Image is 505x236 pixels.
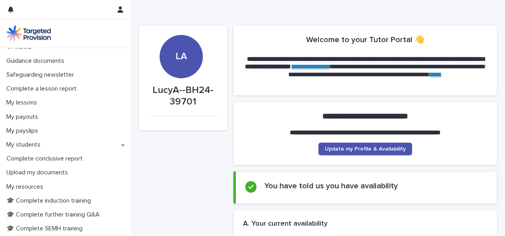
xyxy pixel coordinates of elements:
[3,197,97,205] p: 🎓 Complete induction training
[264,181,398,191] h2: You have told us you have availability
[3,169,74,176] p: Upload my documents
[318,143,412,155] a: Update my Profile & Availability
[3,99,43,106] p: My lessons
[243,220,328,228] h2: A. Your current availability
[3,127,44,135] p: My payslips
[160,8,203,62] div: LA
[325,146,406,152] span: Update my Profile & Availability
[3,141,47,149] p: My students
[3,183,50,191] p: My resources
[148,85,218,108] p: LucyA--BH24-39701
[6,25,51,41] img: M5nRWzHhSzIhMunXDL62
[3,113,44,121] p: My payouts
[3,225,89,232] p: 🎓 Complete SEMH training
[3,211,106,219] p: 🎓 Complete further training Q&A
[3,85,83,93] p: Complete a lesson report
[3,71,80,79] p: Safeguarding newsletter
[306,35,424,44] h2: Welcome to your Tutor Portal 👋
[3,155,89,162] p: Complete conclusive report
[3,57,71,65] p: Guidance documents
